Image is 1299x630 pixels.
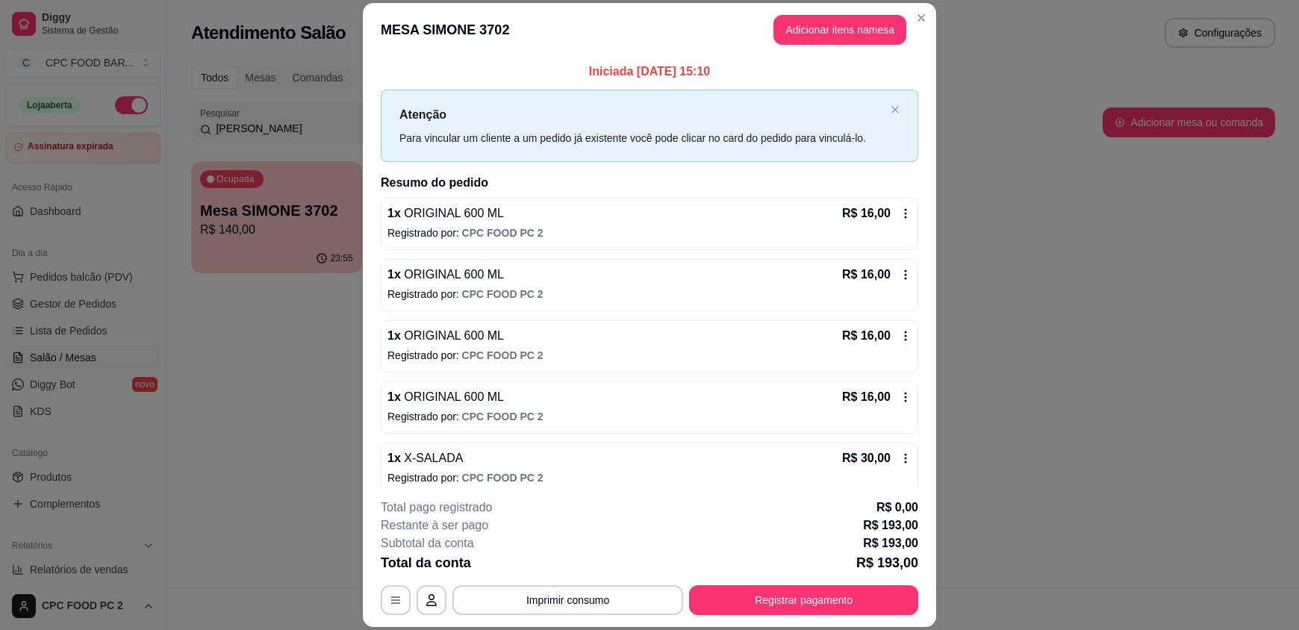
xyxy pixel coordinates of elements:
[842,327,891,345] p: R$ 16,00
[909,6,933,30] button: Close
[381,517,488,534] p: Restante à ser pago
[381,499,492,517] p: Total pago registrado
[462,227,543,239] span: CPC FOOD PC 2
[462,349,543,361] span: CPC FOOD PC 2
[401,268,504,281] span: ORIGINAL 600 ML
[387,287,912,302] p: Registrado por:
[399,105,885,124] p: Atenção
[856,552,918,573] p: R$ 193,00
[381,174,918,192] h2: Resumo do pedido
[842,449,891,467] p: R$ 30,00
[842,388,891,406] p: R$ 16,00
[891,105,900,114] span: close
[399,130,885,146] div: Para vincular um cliente a um pedido já existente você pode clicar no card do pedido para vinculá...
[891,105,900,115] button: close
[462,472,543,484] span: CPC FOOD PC 2
[387,266,504,284] p: 1 x
[863,534,918,552] p: R$ 193,00
[387,327,504,345] p: 1 x
[876,499,918,517] p: R$ 0,00
[387,409,912,424] p: Registrado por:
[387,348,912,363] p: Registrado por:
[401,390,504,403] span: ORIGINAL 600 ML
[401,207,504,219] span: ORIGINAL 600 ML
[381,552,471,573] p: Total da conta
[387,388,504,406] p: 1 x
[689,585,918,615] button: Registrar pagamento
[842,205,891,222] p: R$ 16,00
[842,266,891,284] p: R$ 16,00
[381,63,918,81] p: Iniciada [DATE] 15:10
[462,411,543,422] span: CPC FOOD PC 2
[387,449,463,467] p: 1 x
[452,585,683,615] button: Imprimir consumo
[773,15,906,45] button: Adicionar itens namesa
[381,534,474,552] p: Subtotal da conta
[462,288,543,300] span: CPC FOOD PC 2
[387,470,912,485] p: Registrado por:
[387,225,912,240] p: Registrado por:
[863,517,918,534] p: R$ 193,00
[401,329,504,342] span: ORIGINAL 600 ML
[363,3,936,57] header: MESA SIMONE 3702
[387,205,504,222] p: 1 x
[401,452,464,464] span: X-SALADA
